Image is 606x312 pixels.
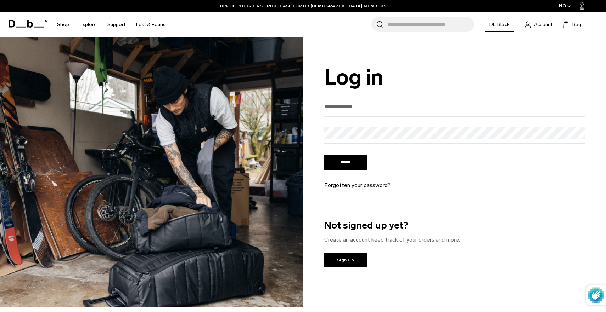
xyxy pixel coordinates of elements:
a: Forgotten your password? [324,181,391,190]
button: Bag [563,20,581,29]
span: Bag [572,21,581,28]
a: Sign Up [324,253,367,267]
a: Explore [80,12,97,37]
nav: Main Navigation [52,12,171,37]
a: Account [525,20,552,29]
a: Db Black [485,17,514,32]
a: 10% OFF YOUR FIRST PURCHASE FOR DB [DEMOGRAPHIC_DATA] MEMBERS [220,3,386,9]
p: Create an account keep track of your orders and more. [324,236,585,244]
a: Lost & Found [136,12,166,37]
a: Support [107,12,125,37]
img: Protected by hCaptcha [588,285,604,305]
h1: Log in [324,65,585,89]
a: Shop [57,12,69,37]
h3: Not signed up yet? [324,218,585,233]
span: Account [534,21,552,28]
